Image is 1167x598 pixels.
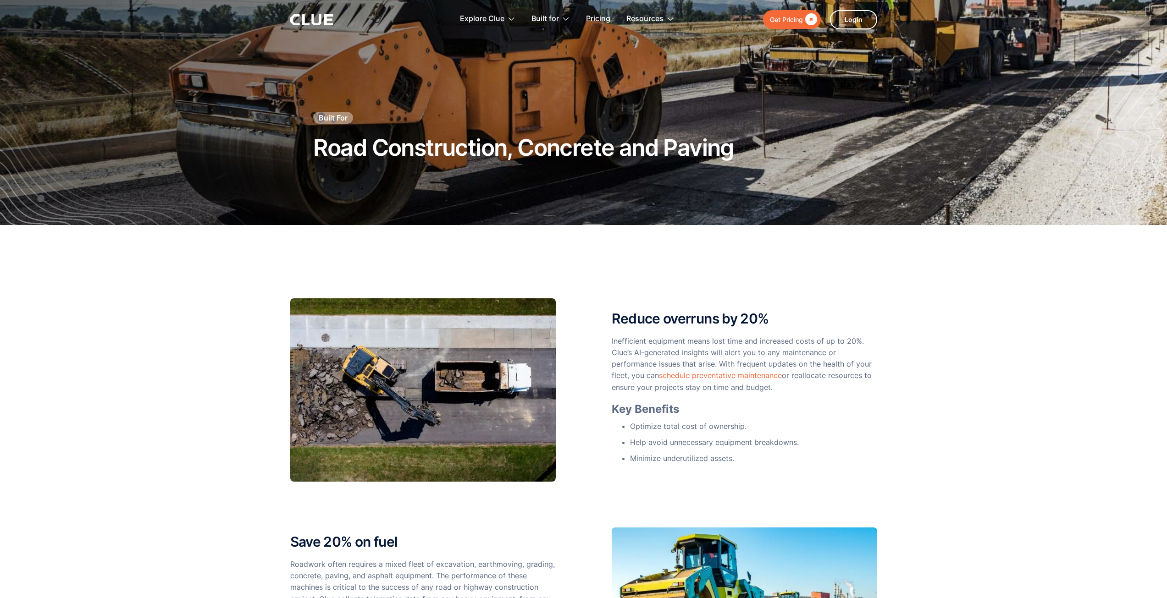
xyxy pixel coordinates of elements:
a: schedule preventative maintenance [659,371,782,380]
a: Get Pricing [763,10,821,29]
h2: Save 20% on fuel [290,534,556,549]
div: Built for [531,5,570,33]
div: Resources [626,5,675,33]
div: Explore Clue [460,5,504,33]
div: Resources [626,5,664,33]
h2: Reduce overruns by 20% [612,311,877,326]
li: Help avoid unnecessary equipment breakdowns. [630,437,877,448]
a: Login [830,10,877,29]
div:  [803,14,817,25]
a: Built For [313,112,353,124]
p: Inefficient equipment means lost time and increased costs of up to 20%. Clue’s AI-generated insig... [612,335,877,393]
div: Built for [531,5,559,33]
div: Built For [319,113,348,123]
div: Explore Clue [460,5,515,33]
li: Optimize total cost of ownership. [630,421,877,432]
h1: Road Construction, Concrete and Paving [313,135,734,160]
div: Get Pricing [770,14,803,25]
img: Road & Highway Construction [290,298,556,482]
a: Pricing [586,5,610,33]
h3: Key Benefits [612,402,877,416]
li: Minimize underutilized assets. [630,453,877,464]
